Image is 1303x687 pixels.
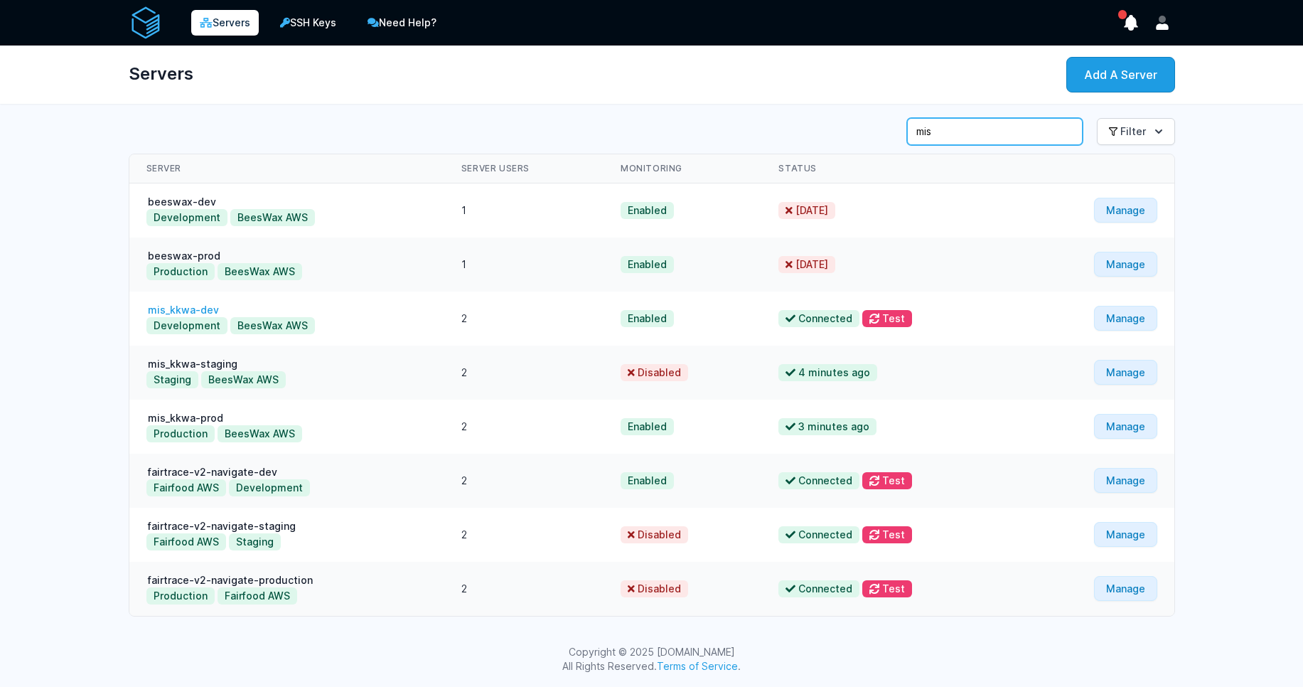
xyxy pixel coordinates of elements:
a: Terms of Service [657,660,738,672]
span: Disabled [621,526,688,543]
span: [DATE] [778,256,835,273]
button: BeesWax AWS [230,209,315,226]
span: Enabled [621,256,674,273]
a: Manage [1094,468,1157,493]
button: Fairfood AWS [146,533,226,550]
button: User menu [1149,10,1175,36]
td: 2 [444,292,604,346]
a: mis_kkwa-dev [146,304,220,316]
span: Connected [778,580,859,597]
button: Staging [229,533,281,550]
button: show notifications [1118,10,1144,36]
td: 2 [444,562,604,616]
td: 2 [444,508,604,562]
a: fairtrace-v2-navigate-production [146,574,314,586]
a: fairtrace-v2-navigate-dev [146,466,279,478]
span: 3 minutes ago [778,418,876,435]
button: BeesWax AWS [218,425,302,442]
span: Disabled [621,364,688,381]
button: Production [146,587,215,605]
button: BeesWax AWS [218,263,302,280]
span: Enabled [621,418,674,435]
button: BeesWax AWS [201,371,286,388]
span: Connected [778,526,859,543]
a: fairtrace-v2-navigate-staging [146,520,297,532]
a: Need Help? [358,9,446,37]
td: 2 [444,346,604,400]
a: Manage [1094,576,1157,601]
span: Enabled [621,310,674,327]
input: Search Servers [907,118,1083,145]
button: Filter [1097,118,1175,145]
a: Manage [1094,306,1157,331]
span: Disabled [621,580,688,597]
th: Server Users [444,154,604,183]
button: Fairfood AWS [146,479,226,496]
td: 2 [444,400,604,454]
th: Server [129,154,444,183]
a: SSH Keys [270,9,346,37]
button: Test [862,472,912,489]
a: Manage [1094,414,1157,439]
button: Development [146,209,227,226]
button: Test [862,526,912,543]
th: Monitoring [604,154,761,183]
a: Manage [1094,522,1157,547]
h1: Servers [129,57,193,91]
span: Enabled [621,202,674,219]
th: Status [761,154,1022,183]
span: Enabled [621,472,674,489]
a: Manage [1094,198,1157,223]
a: beeswax-prod [146,250,222,262]
button: Development [146,317,227,334]
a: Add A Server [1066,57,1175,92]
a: Manage [1094,360,1157,385]
span: 4 minutes ago [778,364,877,381]
button: Production [146,425,215,442]
td: 1 [444,183,604,238]
button: Staging [146,371,198,388]
button: Development [229,479,310,496]
a: beeswax-dev [146,196,218,208]
span: has unread notifications [1118,10,1127,19]
span: [DATE] [778,202,835,219]
td: 1 [444,238,604,292]
a: mis_kkwa-prod [146,412,225,424]
button: Fairfood AWS [218,587,297,605]
a: Manage [1094,252,1157,277]
td: 2 [444,454,604,508]
button: Test [862,580,912,597]
span: Connected [778,310,859,327]
button: BeesWax AWS [230,317,315,334]
button: Test [862,310,912,327]
a: Servers [191,10,259,36]
span: Connected [778,472,859,489]
button: Production [146,263,215,280]
a: mis_kkwa-staging [146,358,239,370]
img: serverAuth logo [129,6,163,40]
